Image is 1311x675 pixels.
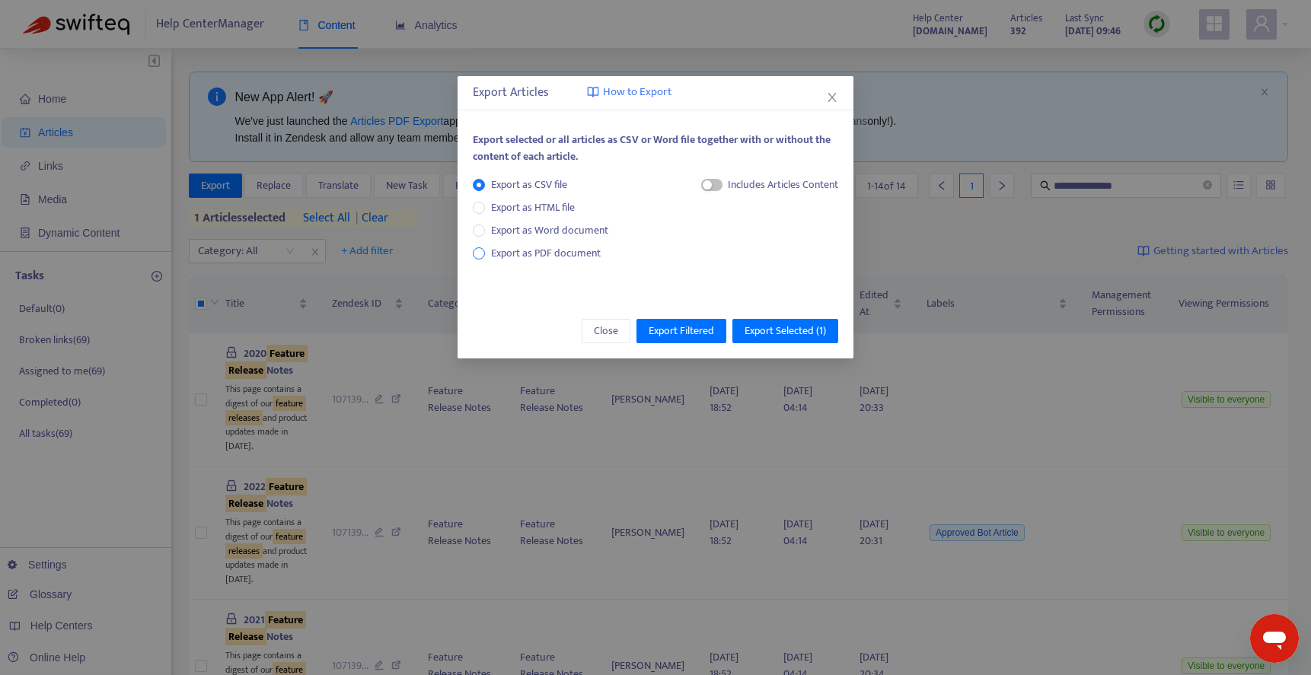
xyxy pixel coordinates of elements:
[485,177,573,193] span: Export as CSV file
[636,319,726,343] button: Export Filtered
[587,86,599,98] img: image-link
[582,319,630,343] button: Close
[824,89,841,106] button: Close
[728,177,838,193] div: Includes Articles Content
[491,244,601,262] span: Export as PDF document
[485,222,614,239] span: Export as Word document
[485,199,581,216] span: Export as HTML file
[826,91,838,103] span: close
[1250,614,1299,663] iframe: Button to launch messaging window
[473,131,831,165] span: Export selected or all articles as CSV or Word file together with or without the content of each ...
[649,323,714,339] span: Export Filtered
[473,84,838,102] div: Export Articles
[594,323,618,339] span: Close
[745,323,826,339] span: Export Selected ( 1 )
[587,84,671,101] a: How to Export
[732,319,838,343] button: Export Selected (1)
[603,84,671,101] span: How to Export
